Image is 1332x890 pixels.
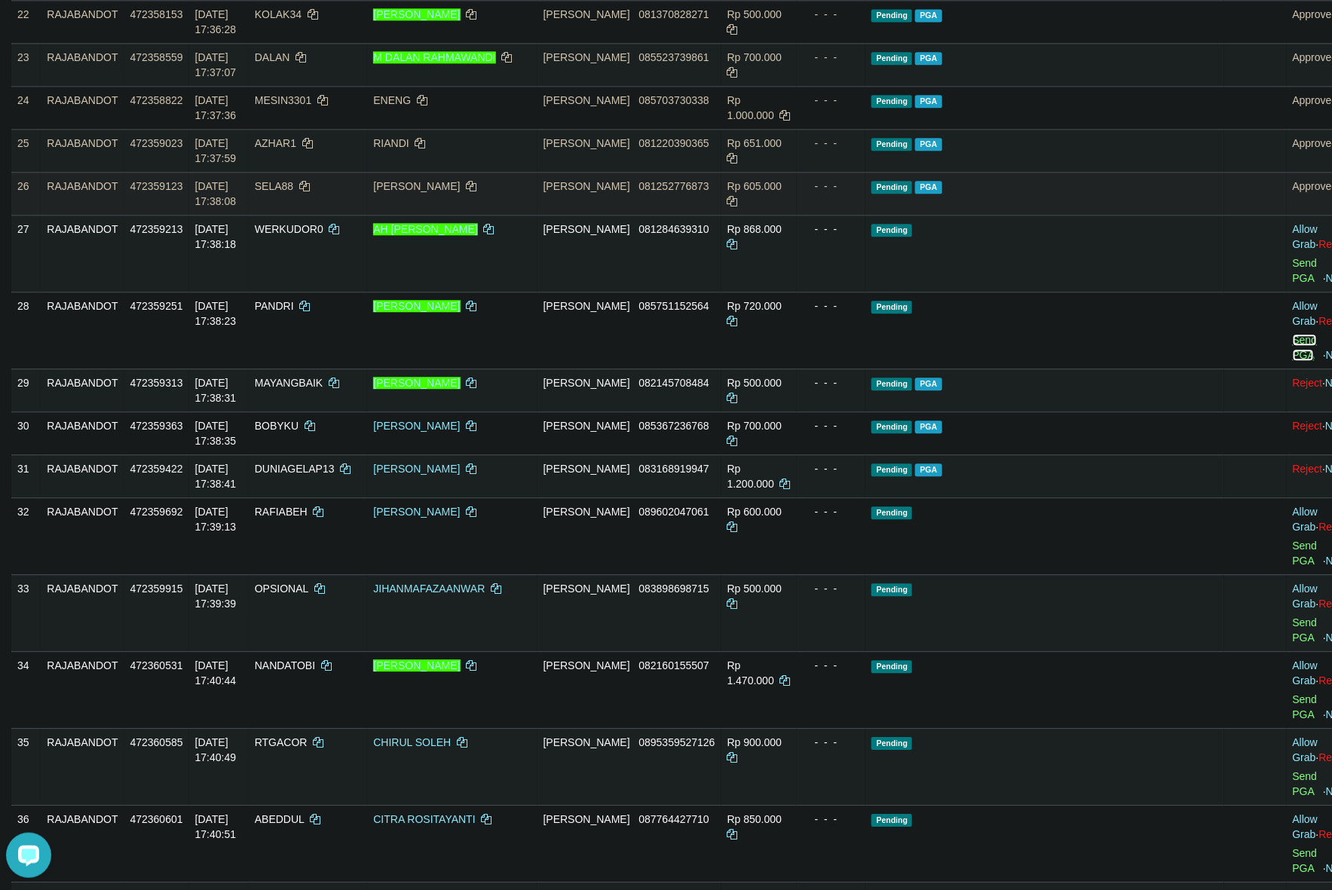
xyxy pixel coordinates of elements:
td: RAJABANDOT [41,454,124,497]
td: 28 [11,292,41,369]
a: [PERSON_NAME] [373,8,460,20]
span: [DATE] 17:39:39 [195,583,237,610]
span: [DATE] 17:40:44 [195,659,237,687]
span: Rp 500.000 [727,583,782,595]
span: [PERSON_NAME] [544,94,630,106]
td: 31 [11,454,41,497]
span: · [1293,506,1319,533]
a: M DALAN RAHMAWANDI [373,51,495,63]
span: Copy 081284639310 to clipboard [638,223,709,235]
span: 472359023 [130,137,182,149]
span: · [1293,659,1319,687]
span: [DATE] 17:38:35 [195,420,237,447]
a: Allow Grab [1293,813,1318,840]
span: 472360601 [130,813,182,825]
td: 34 [11,651,41,728]
span: 472359422 [130,463,182,475]
span: · [1293,300,1319,327]
span: AZHAR1 [255,137,296,149]
span: Rp 1.000.000 [727,94,774,121]
td: 29 [11,369,41,411]
td: RAJABANDOT [41,43,124,86]
span: · [1293,736,1319,763]
span: Pending [871,95,912,108]
span: [DATE] 17:38:18 [195,223,237,250]
span: [DATE] 17:39:13 [195,506,237,533]
span: Copy 0895359527126 to clipboard [638,736,715,748]
span: [DATE] 17:38:08 [195,180,237,207]
span: OPSIONAL [255,583,308,595]
span: [DATE] 17:38:23 [195,300,237,327]
span: [PERSON_NAME] [544,659,630,671]
a: Send PGA [1293,257,1318,284]
span: Pending [871,737,912,750]
span: BOBYKU [255,420,299,432]
span: 472360531 [130,659,182,671]
a: [PERSON_NAME] [373,420,460,432]
span: RAFIABEH [255,506,308,518]
span: [PERSON_NAME] [544,420,630,432]
span: Pending [871,378,912,390]
a: ENENG [373,94,411,106]
td: RAJABANDOT [41,497,124,574]
span: [PERSON_NAME] [544,583,630,595]
button: Open LiveChat chat widget [6,6,51,51]
span: 472359213 [130,223,182,235]
a: [PERSON_NAME] [373,506,460,518]
a: Reject [1293,463,1323,475]
span: MAYANGBAIK [255,377,323,389]
span: Rp 500.000 [727,377,782,389]
span: WERKUDOR0 [255,223,323,235]
span: PGA [915,463,942,476]
span: Rp 605.000 [727,180,782,192]
span: Rp 868.000 [727,223,782,235]
a: Send PGA [1293,334,1318,361]
span: Rp 900.000 [727,736,782,748]
div: - - - [803,461,860,476]
span: 472359313 [130,377,182,389]
a: Allow Grab [1293,223,1318,250]
span: [DATE] 17:38:31 [195,377,237,404]
td: RAJABANDOT [41,805,124,882]
span: [PERSON_NAME] [544,180,630,192]
td: 27 [11,215,41,292]
td: 23 [11,43,41,86]
td: 25 [11,129,41,172]
span: 472359251 [130,300,182,312]
span: Pending [871,181,912,194]
td: 30 [11,411,41,454]
a: Allow Grab [1293,506,1318,533]
span: [DATE] 17:36:28 [195,8,237,35]
span: Rp 1.470.000 [727,659,774,687]
div: - - - [803,504,860,519]
td: 26 [11,172,41,215]
span: · [1293,223,1319,250]
td: 35 [11,728,41,805]
span: ABEDDUL [255,813,305,825]
span: Pending [871,814,912,827]
span: 472359123 [130,180,182,192]
span: Rp 700.000 [727,420,782,432]
span: Pending [871,421,912,433]
span: Pending [871,463,912,476]
span: [PERSON_NAME] [544,463,630,475]
td: RAJABANDOT [41,574,124,651]
a: Allow Grab [1293,300,1318,327]
span: [DATE] 17:40:49 [195,736,237,763]
span: [PERSON_NAME] [544,223,630,235]
span: 472358153 [130,8,182,20]
td: RAJABANDOT [41,172,124,215]
span: [PERSON_NAME] [544,300,630,312]
div: - - - [803,7,860,22]
td: RAJABANDOT [41,215,124,292]
span: PGA [915,9,942,22]
span: [PERSON_NAME] [544,736,630,748]
span: Copy 083898698715 to clipboard [638,583,709,595]
span: PGA [915,378,942,390]
div: - - - [803,812,860,827]
a: RIANDI [373,137,409,149]
span: Copy 085367236768 to clipboard [638,420,709,432]
span: KOLAK34 [255,8,302,20]
span: Pending [871,660,912,673]
a: Send PGA [1293,693,1318,720]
